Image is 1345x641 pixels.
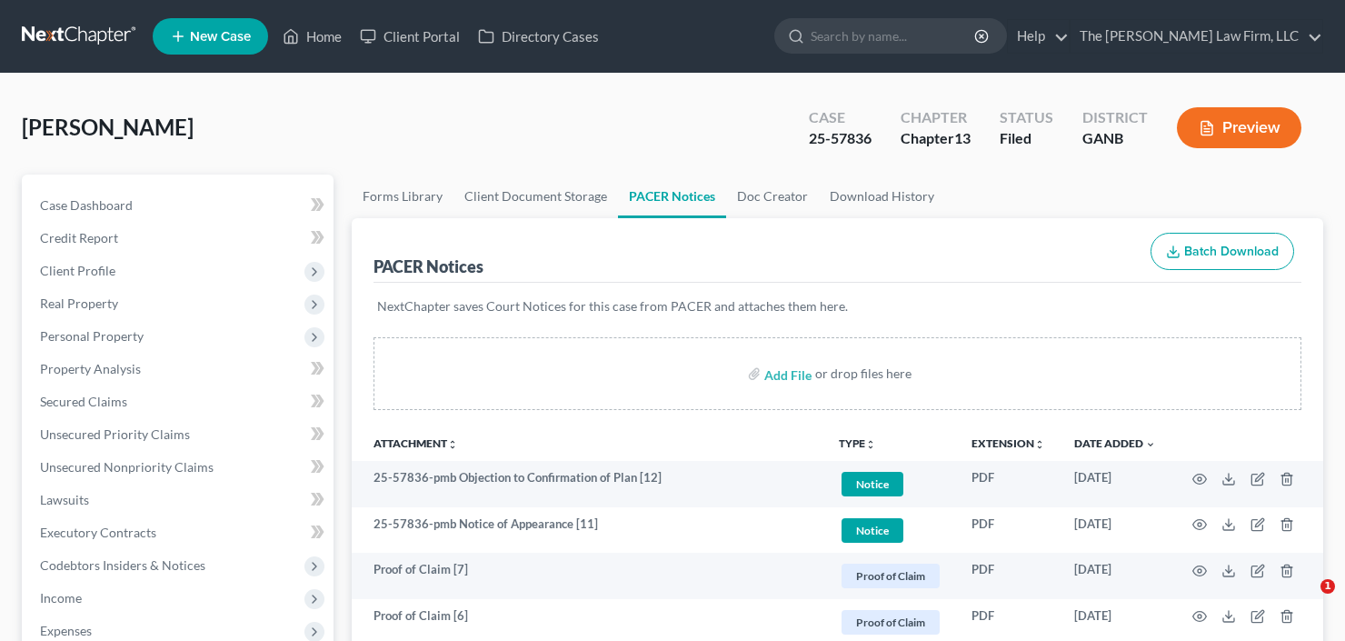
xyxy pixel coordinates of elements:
[839,516,942,546] a: Notice
[40,263,115,278] span: Client Profile
[447,439,458,450] i: unfold_more
[865,439,876,450] i: unfold_more
[839,561,942,591] a: Proof of Claim
[842,472,903,496] span: Notice
[1060,507,1171,554] td: [DATE]
[1060,553,1171,599] td: [DATE]
[40,230,118,245] span: Credit Report
[957,461,1060,507] td: PDF
[40,623,92,638] span: Expenses
[40,361,141,376] span: Property Analysis
[40,525,156,540] span: Executory Contracts
[901,128,971,149] div: Chapter
[1074,436,1156,450] a: Date Added expand_more
[1177,107,1301,148] button: Preview
[352,507,824,554] td: 25-57836-pmb Notice of Appearance [11]
[40,590,82,606] span: Income
[25,516,334,549] a: Executory Contracts
[1151,233,1294,271] button: Batch Download
[971,436,1045,450] a: Extensionunfold_more
[40,426,190,442] span: Unsecured Priority Claims
[25,484,334,516] a: Lawsuits
[618,175,726,218] a: PACER Notices
[726,175,819,218] a: Doc Creator
[40,394,127,409] span: Secured Claims
[839,438,876,450] button: TYPEunfold_more
[1184,244,1279,259] span: Batch Download
[815,365,912,383] div: or drop files here
[40,328,144,344] span: Personal Property
[1000,128,1053,149] div: Filed
[1060,461,1171,507] td: [DATE]
[25,451,334,484] a: Unsecured Nonpriority Claims
[1008,20,1069,53] a: Help
[819,175,945,218] a: Download History
[1000,107,1053,128] div: Status
[274,20,351,53] a: Home
[809,107,872,128] div: Case
[809,128,872,149] div: 25-57836
[40,459,214,475] span: Unsecured Nonpriority Claims
[957,507,1060,554] td: PDF
[901,107,971,128] div: Chapter
[1034,439,1045,450] i: unfold_more
[1145,439,1156,450] i: expand_more
[1082,128,1148,149] div: GANB
[40,197,133,213] span: Case Dashboard
[352,175,453,218] a: Forms Library
[25,353,334,386] a: Property Analysis
[1082,107,1148,128] div: District
[22,114,194,140] span: [PERSON_NAME]
[374,255,483,277] div: PACER Notices
[40,295,118,311] span: Real Property
[1320,579,1335,594] span: 1
[351,20,469,53] a: Client Portal
[25,222,334,255] a: Credit Report
[954,129,971,146] span: 13
[957,553,1060,599] td: PDF
[40,557,205,573] span: Codebtors Insiders & Notices
[811,19,977,53] input: Search by name...
[453,175,618,218] a: Client Document Storage
[1071,20,1322,53] a: The [PERSON_NAME] Law Firm, LLC
[25,386,334,418] a: Secured Claims
[839,607,942,637] a: Proof of Claim
[190,30,251,44] span: New Case
[352,461,824,507] td: 25-57836-pmb Objection to Confirmation of Plan [12]
[374,436,458,450] a: Attachmentunfold_more
[1283,579,1327,623] iframe: Intercom live chat
[842,564,940,588] span: Proof of Claim
[377,297,1298,315] p: NextChapter saves Court Notices for this case from PACER and attaches them here.
[469,20,608,53] a: Directory Cases
[25,418,334,451] a: Unsecured Priority Claims
[842,518,903,543] span: Notice
[25,189,334,222] a: Case Dashboard
[839,469,942,499] a: Notice
[40,492,89,507] span: Lawsuits
[352,553,824,599] td: Proof of Claim [7]
[842,610,940,635] span: Proof of Claim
